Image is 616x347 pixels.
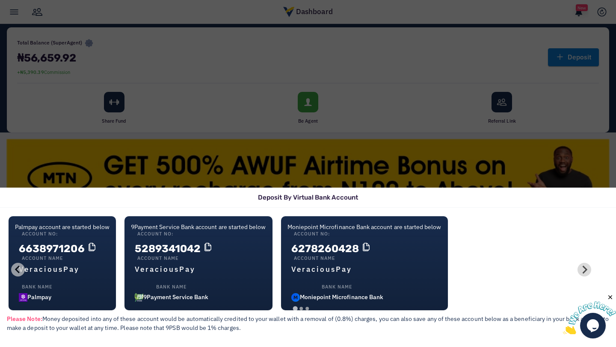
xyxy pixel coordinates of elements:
[11,263,25,276] button: Previous slide
[291,231,372,238] span: Account No:
[135,255,217,275] div: VeraciousPay
[7,315,609,332] span: Money deposited into any of these account would be automatically credited to your wallet with a r...
[19,255,80,262] span: Account Name
[291,284,384,291] span: Bank Name
[299,307,303,310] button: Go to slide 2
[577,263,591,276] button: Next slide
[291,284,384,302] div: Moniepoint Microfinance Bank
[7,315,42,323] b: Please Note:
[293,306,297,311] button: Go to slide 1
[563,294,616,334] iframe: chat widget
[135,284,208,302] div: 9Payment Service Bank
[19,284,55,302] div: Palmpay
[135,284,208,291] span: Bank Name
[135,255,217,262] span: Account Name
[291,255,392,262] span: Account Name
[135,231,213,238] span: Account No:
[291,242,372,255] h1: 6278260428
[19,284,55,291] span: Bank Name
[305,307,309,310] button: Go to slide 3
[135,242,213,255] h1: 5289341042
[19,255,80,275] div: VeraciousPay
[9,188,607,207] h5: Deposit By Virtual Bank Account
[19,242,97,255] h1: 6638971206
[291,255,392,275] div: VeraciousPay
[19,231,97,238] span: Account No:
